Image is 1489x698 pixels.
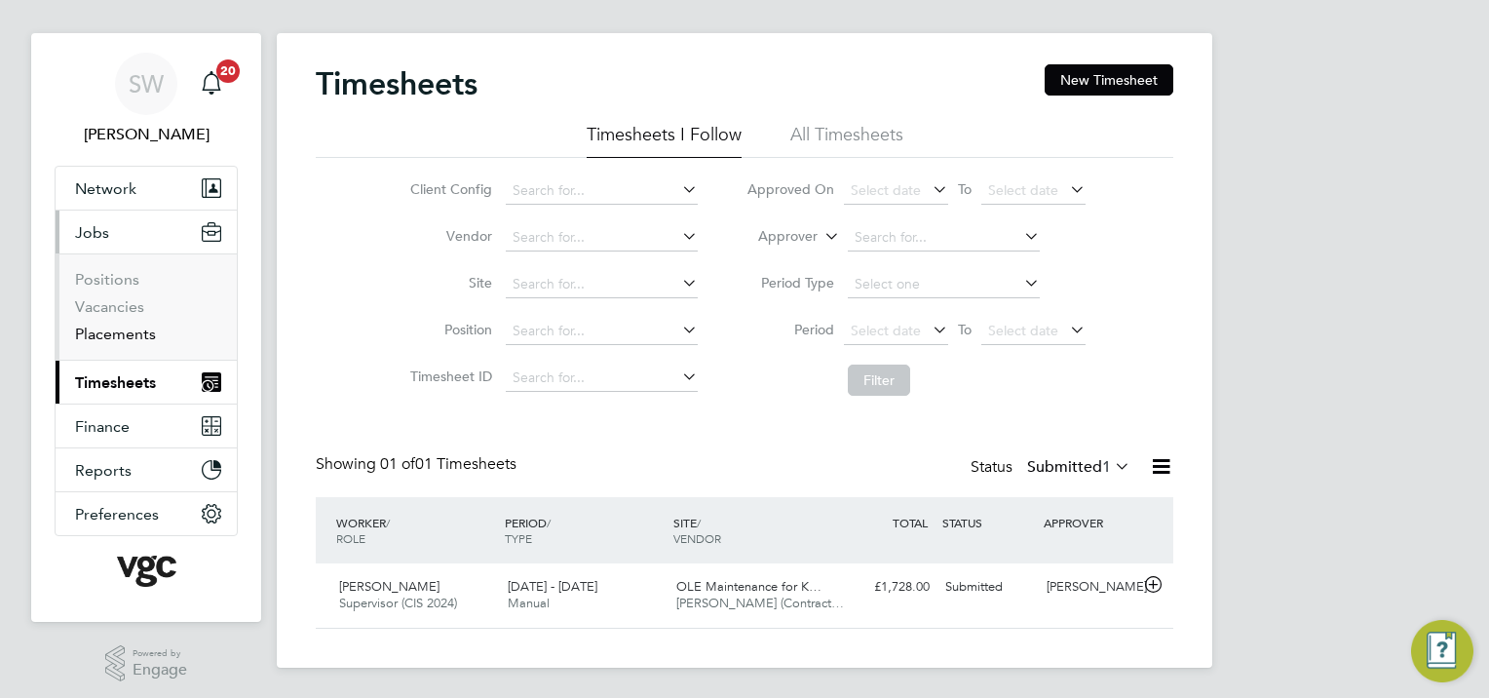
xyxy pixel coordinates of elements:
label: Client Config [404,180,492,198]
div: PERIOD [500,505,668,556]
span: 20 [216,59,240,83]
a: Go to home page [55,556,238,587]
input: Search for... [848,224,1040,252]
button: Network [56,167,237,210]
span: Finance [75,417,130,436]
input: Search for... [506,318,698,345]
button: Engage Resource Center [1411,620,1473,682]
input: Search for... [506,365,698,392]
button: Timesheets [56,361,237,404]
span: Jobs [75,223,109,242]
label: Submitted [1027,457,1130,477]
input: Select one [848,271,1040,298]
input: Search for... [506,224,698,252]
label: Vendor [404,227,492,245]
div: STATUS [937,505,1039,540]
span: To [952,176,977,202]
span: Engage [133,662,187,679]
a: Vacancies [75,297,144,316]
a: 20 [192,53,231,115]
span: [DATE] - [DATE] [508,578,597,595]
span: / [547,515,551,530]
span: / [697,515,701,530]
button: Preferences [56,492,237,535]
span: 01 of [380,454,415,474]
span: Powered by [133,645,187,662]
button: Reports [56,448,237,491]
label: Timesheet ID [404,368,492,385]
div: [PERSON_NAME] [1039,571,1140,603]
button: Filter [848,365,910,396]
div: £1,728.00 [836,571,937,603]
span: Manual [508,595,550,611]
div: Showing [316,454,520,475]
input: Search for... [506,271,698,298]
span: 1 [1102,457,1111,477]
a: Positions [75,270,139,289]
button: Finance [56,405,237,447]
span: Preferences [75,505,159,523]
span: [PERSON_NAME] [339,578,439,595]
nav: Main navigation [31,33,261,622]
div: Status [971,454,1134,482]
span: / [386,515,390,530]
span: 01 Timesheets [380,454,516,474]
h2: Timesheets [316,64,477,103]
div: WORKER [331,505,500,556]
span: Simon Woodcock [55,123,238,146]
input: Search for... [506,177,698,205]
span: Select date [988,322,1058,339]
a: Placements [75,325,156,343]
span: To [952,317,977,342]
a: SW[PERSON_NAME] [55,53,238,146]
label: Position [404,321,492,338]
label: Approver [730,227,818,247]
a: Powered byEngage [105,645,188,682]
span: Network [75,179,136,198]
div: Submitted [937,571,1039,603]
label: Period Type [746,274,834,291]
div: APPROVER [1039,505,1140,540]
span: TOTAL [893,515,928,530]
img: vgcgroup-logo-retina.png [117,556,176,587]
label: Approved On [746,180,834,198]
span: Select date [851,181,921,199]
label: Site [404,274,492,291]
span: Supervisor (CIS 2024) [339,595,457,611]
div: SITE [668,505,837,556]
div: Jobs [56,253,237,360]
button: Jobs [56,211,237,253]
span: Reports [75,461,132,480]
span: [PERSON_NAME] (Contract… [676,595,844,611]
span: OLE Maintenance for K… [676,578,821,595]
span: SW [129,71,164,97]
button: New Timesheet [1045,64,1173,96]
span: Timesheets [75,373,156,392]
span: TYPE [505,530,532,546]
span: Select date [988,181,1058,199]
span: Select date [851,322,921,339]
span: VENDOR [673,530,721,546]
li: All Timesheets [790,123,903,158]
label: Period [746,321,834,338]
span: ROLE [336,530,365,546]
li: Timesheets I Follow [587,123,742,158]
